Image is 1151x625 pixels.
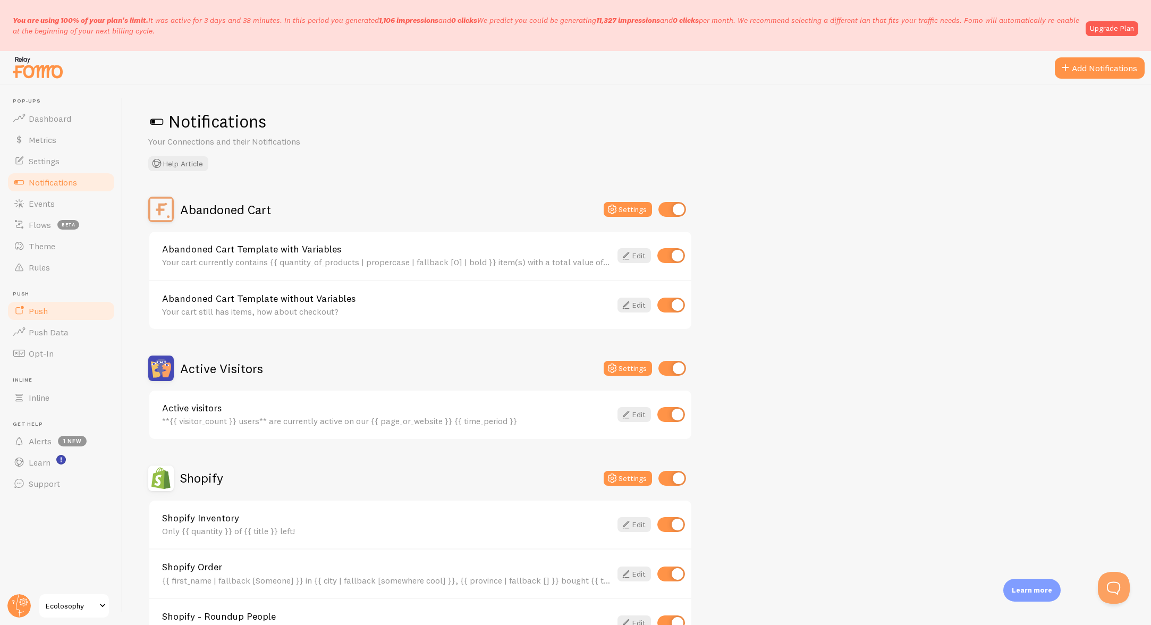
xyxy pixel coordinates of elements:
[29,219,51,230] span: Flows
[6,214,116,235] a: Flows beta
[6,430,116,452] a: Alerts 1 new
[29,478,60,489] span: Support
[6,235,116,257] a: Theme
[162,294,611,303] a: Abandoned Cart Template without Variables
[148,466,174,491] img: Shopify
[29,134,56,145] span: Metrics
[379,15,477,25] span: and
[162,562,611,572] a: Shopify Order
[617,298,651,312] a: Edit
[13,421,116,428] span: Get Help
[162,403,611,413] a: Active visitors
[6,193,116,214] a: Events
[148,197,174,222] img: Abandoned Cart
[604,361,652,376] button: Settings
[148,156,208,171] button: Help Article
[604,202,652,217] button: Settings
[162,416,611,426] div: **{{ visitor_count }} users** are currently active on our {{ page_or_website }} {{ time_period }}
[6,343,116,364] a: Opt-In
[6,387,116,408] a: Inline
[148,356,174,381] img: Active Visitors
[148,136,403,148] p: Your Connections and their Notifications
[596,15,699,25] span: and
[1003,579,1061,602] div: Learn more
[29,392,49,403] span: Inline
[6,129,116,150] a: Metrics
[58,436,87,446] span: 1 new
[162,576,611,585] div: {{ first_name | fallback [Someone] }} in {{ city | fallback [somewhere cool] }}, {{ province | fa...
[6,172,116,193] a: Notifications
[451,15,477,25] b: 0 clicks
[6,108,116,129] a: Dashboard
[673,15,699,25] b: 0 clicks
[6,322,116,343] a: Push Data
[180,360,263,377] h2: Active Visitors
[1098,572,1130,604] iframe: Help Scout Beacon - Open
[1086,21,1138,36] a: Upgrade Plan
[6,473,116,494] a: Support
[617,248,651,263] a: Edit
[617,517,651,532] a: Edit
[6,300,116,322] a: Push
[38,593,110,619] a: Ecolosophy
[148,111,1125,132] h1: Notifications
[13,15,1079,36] p: It was active for 3 days and 38 minutes. In this period you generated We predict you could be gen...
[56,455,66,464] svg: <p>Watch New Feature Tutorials!</p>
[29,241,55,251] span: Theme
[29,457,50,468] span: Learn
[13,98,116,105] span: Pop-ups
[6,257,116,278] a: Rules
[29,262,50,273] span: Rules
[162,513,611,523] a: Shopify Inventory
[6,150,116,172] a: Settings
[162,244,611,254] a: Abandoned Cart Template with Variables
[162,257,611,267] div: Your cart currently contains {{ quantity_of_products | propercase | fallback [0] | bold }} item(s...
[1012,585,1052,595] p: Learn more
[11,54,64,81] img: fomo-relay-logo-orange.svg
[29,327,69,337] span: Push Data
[29,198,55,209] span: Events
[596,15,660,25] b: 11,327 impressions
[162,307,611,316] div: Your cart still has items, how about checkout?
[46,599,96,612] span: Ecolosophy
[617,567,651,581] a: Edit
[180,470,223,486] h2: Shopify
[162,526,611,536] div: Only {{ quantity }} of {{ title }} left!
[180,201,271,218] h2: Abandoned Cart
[29,436,52,446] span: Alerts
[379,15,438,25] b: 1,106 impressions
[13,15,148,25] span: You are using 100% of your plan's limit.
[604,471,652,486] button: Settings
[29,306,48,316] span: Push
[29,113,71,124] span: Dashboard
[29,156,60,166] span: Settings
[162,612,611,621] a: Shopify - Roundup People
[29,177,77,188] span: Notifications
[617,407,651,422] a: Edit
[29,348,54,359] span: Opt-In
[6,452,116,473] a: Learn
[57,220,79,230] span: beta
[13,377,116,384] span: Inline
[13,291,116,298] span: Push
